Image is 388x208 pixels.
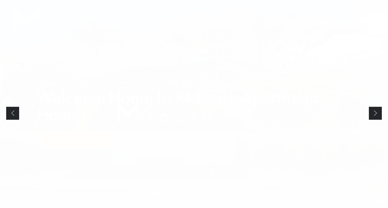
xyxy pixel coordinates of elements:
span: Amenities Built for You [136,189,216,199]
a: Layouts Perfect For Every Lifestyle [259,173,388,208]
img: MSouth [12,6,60,42]
span: [GEOGRAPHIC_DATA] Location [6,191,123,202]
a: Next [369,107,382,120]
a: Call Us at 813-570-8014 [245,21,285,27]
a: Find Your Home [300,19,347,29]
span: [PHONE_NUMBER] [245,21,285,27]
span: Room to Thrive [265,189,341,199]
p: Exceptional Living in The Heart of [GEOGRAPHIC_DATA] [37,79,147,86]
a: Book a Tour [213,21,236,27]
p: Welcome Home to M South Apartment Homes [37,89,352,124]
a: Previous [6,107,19,120]
span: Minutes from [GEOGRAPHIC_DATA], [GEOGRAPHIC_DATA], & [GEOGRAPHIC_DATA] [6,179,123,189]
span: Layouts Perfect For Every Lifestyle [265,182,341,187]
button: Open Menu [360,21,376,27]
a: Explore Our Community [37,132,111,147]
span: Modern Lifestyle Centric Spaces [136,182,216,187]
span: Explore Our Community [47,136,100,143]
a: Modern Lifestyle Centric Spaces [129,173,259,208]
